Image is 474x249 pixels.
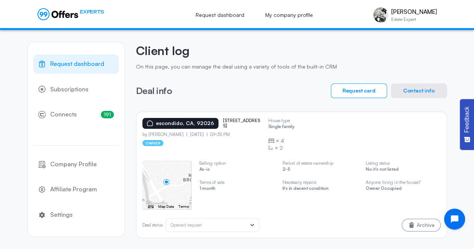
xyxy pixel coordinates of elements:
[391,8,437,15] p: [PERSON_NAME]
[223,118,260,129] p: [STREET_ADDRESS]
[142,222,163,228] p: Deal status
[366,180,441,185] p: Anyone living in the house?
[402,219,441,231] button: Archive
[207,132,230,137] p: 09:35 PM
[136,86,172,95] h3: Deal info
[50,210,73,220] span: Settings
[187,132,207,137] p: [DATE]
[199,161,274,199] swiper-slide: 2 / 4
[199,167,274,174] p: As-is
[33,180,119,199] a: Affiliate Program
[142,132,187,137] p: by [PERSON_NAME]
[280,144,283,152] span: 2
[33,155,119,174] a: Company Profile
[50,110,77,119] span: Connects
[366,161,441,166] p: Listing status
[366,186,441,193] p: Owner Occupied
[464,106,470,133] span: Feedback
[373,7,388,22] img: Judah Michael
[391,83,447,98] button: Contact info
[136,43,447,58] h2: Client log
[283,161,357,166] p: Period of estate ownership
[331,83,387,98] button: Request card
[199,180,274,185] p: Terms of sale
[50,160,97,169] span: Company Profile
[268,118,295,123] p: House type
[136,64,447,70] p: On this page, you can manage the deal using a variety of tools of the built-in CRM
[199,161,274,166] p: Selling option
[33,80,119,99] a: Subscriptions
[156,120,214,127] p: escondido, CA, 92026
[33,105,119,124] a: Connects191
[283,186,357,193] p: It’s in decent condition
[199,186,274,193] p: 1 month
[283,167,357,174] p: 2-5
[50,59,104,69] span: Request dashboard
[268,124,295,131] p: Single family
[80,8,104,15] span: EXPERTS
[37,8,104,20] a: EXPERTS
[283,180,357,185] p: Necessary repairs
[170,222,202,228] span: Opened request
[268,137,295,145] div: ×
[33,54,119,74] a: Request dashboard
[460,99,474,150] button: Feedback - Show survey
[33,205,119,225] a: Settings
[187,7,253,23] a: Request dashboard
[50,85,88,94] span: Subscriptions
[268,144,295,152] div: ×
[50,185,97,194] span: Affiliate Program
[417,222,435,228] span: Archive
[142,140,164,146] p: owner
[366,161,441,199] swiper-slide: 4 / 4
[391,17,437,22] p: Estate Expert
[257,7,321,23] a: My company profile
[142,161,191,209] swiper-slide: 1 / 4
[283,161,357,199] swiper-slide: 3 / 4
[366,167,441,174] p: No it's not listed
[281,137,284,145] span: 4
[101,111,114,118] span: 191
